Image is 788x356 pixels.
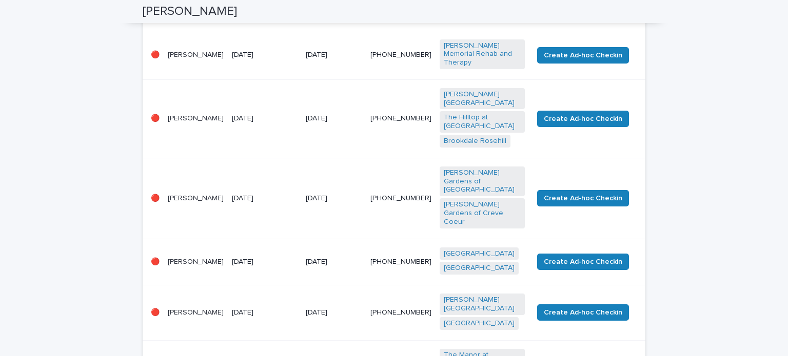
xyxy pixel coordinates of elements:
[444,264,515,273] a: [GEOGRAPHIC_DATA]
[444,296,521,313] a: [PERSON_NAME][GEOGRAPHIC_DATA]
[444,169,521,194] a: [PERSON_NAME] Gardens of [GEOGRAPHIC_DATA]
[143,31,645,79] tr: 🔴[PERSON_NAME][DATE][DATE][PHONE_NUMBER][PERSON_NAME] Memorial Rehab and Therapy Create Ad-hoc Ch...
[143,79,645,158] tr: 🔴[PERSON_NAME][DATE][DATE][PHONE_NUMBER][PERSON_NAME] [GEOGRAPHIC_DATA] The Hilltop at [GEOGRAPHI...
[537,111,629,127] button: Create Ad-hoc Checkin
[143,285,645,340] tr: 🔴[PERSON_NAME][DATE][DATE][PHONE_NUMBER][PERSON_NAME][GEOGRAPHIC_DATA] [GEOGRAPHIC_DATA] Create A...
[232,194,298,203] p: [DATE]
[444,319,515,328] a: [GEOGRAPHIC_DATA]
[370,309,431,316] a: [PHONE_NUMBER]
[537,304,629,321] button: Create Ad-hoc Checkin
[151,114,160,123] p: 🔴
[143,4,237,19] h2: [PERSON_NAME]
[370,258,431,265] a: [PHONE_NUMBER]
[143,239,645,285] tr: 🔴[PERSON_NAME][DATE][DATE][PHONE_NUMBER][GEOGRAPHIC_DATA] [GEOGRAPHIC_DATA] Create Ad-hoc Checkin
[151,258,160,266] p: 🔴
[143,158,645,239] tr: 🔴[PERSON_NAME][DATE][DATE][PHONE_NUMBER][PERSON_NAME] Gardens of [GEOGRAPHIC_DATA] [PERSON_NAME] ...
[306,258,362,266] p: [DATE]
[544,257,622,267] span: Create Ad-hoc Checkin
[544,193,622,203] span: Create Ad-hoc Checkin
[168,308,224,317] p: [PERSON_NAME]
[444,113,521,131] a: The Hilltop at [GEOGRAPHIC_DATA]
[444,41,521,67] a: [PERSON_NAME] Memorial Rehab and Therapy
[306,194,362,203] p: [DATE]
[544,50,622,60] span: Create Ad-hoc Checkin
[306,51,362,59] p: [DATE]
[444,200,521,226] a: [PERSON_NAME] Gardens of Creve Coeur
[151,194,160,203] p: 🔴
[370,115,431,122] a: [PHONE_NUMBER]
[232,308,298,317] p: [DATE]
[232,51,298,59] p: [DATE]
[537,190,629,206] button: Create Ad-hoc Checkin
[306,308,362,317] p: [DATE]
[444,90,521,108] a: [PERSON_NAME] [GEOGRAPHIC_DATA]
[168,114,224,123] p: [PERSON_NAME]
[444,137,506,145] a: Brookdale Rosehill
[168,194,224,203] p: [PERSON_NAME]
[537,254,629,270] button: Create Ad-hoc Checkin
[544,307,622,318] span: Create Ad-hoc Checkin
[370,195,431,202] a: [PHONE_NUMBER]
[544,114,622,124] span: Create Ad-hoc Checkin
[537,47,629,64] button: Create Ad-hoc Checkin
[168,258,224,266] p: [PERSON_NAME]
[151,51,160,59] p: 🔴
[151,308,160,317] p: 🔴
[168,51,224,59] p: [PERSON_NAME]
[232,114,298,123] p: [DATE]
[232,258,298,266] p: [DATE]
[444,249,515,258] a: [GEOGRAPHIC_DATA]
[306,114,362,123] p: [DATE]
[370,51,431,58] a: [PHONE_NUMBER]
